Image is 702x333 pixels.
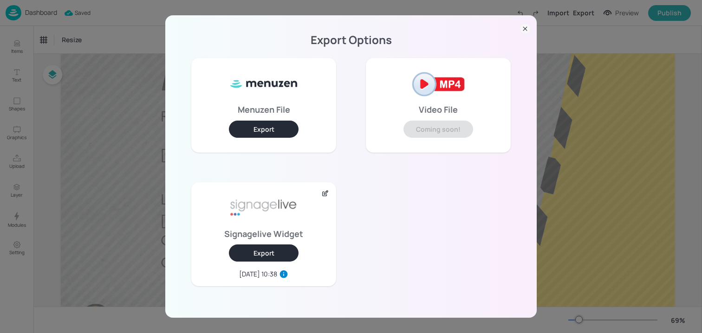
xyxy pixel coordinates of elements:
[229,121,299,138] button: Export
[238,106,290,113] p: Menuzen File
[176,37,526,43] p: Export Options
[279,269,288,279] svg: Last export widget in this device
[419,106,458,113] p: Video File
[229,244,299,262] button: Export
[229,190,299,227] img: signage-live-aafa7296.png
[239,269,277,279] div: [DATE] 10:38
[229,65,299,102] img: ml8WC8f0XxQ8HKVnnVUe7f5Gv1vbApsJzyFa2MjOoB8SUy3kBkfteYo5TIAmtfcjWXsj8oHYkuYqrJRUn+qckOrNdzmSzIzkA...
[224,231,303,237] p: Signagelive Widget
[403,65,473,102] img: mp4-2af2121e.png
